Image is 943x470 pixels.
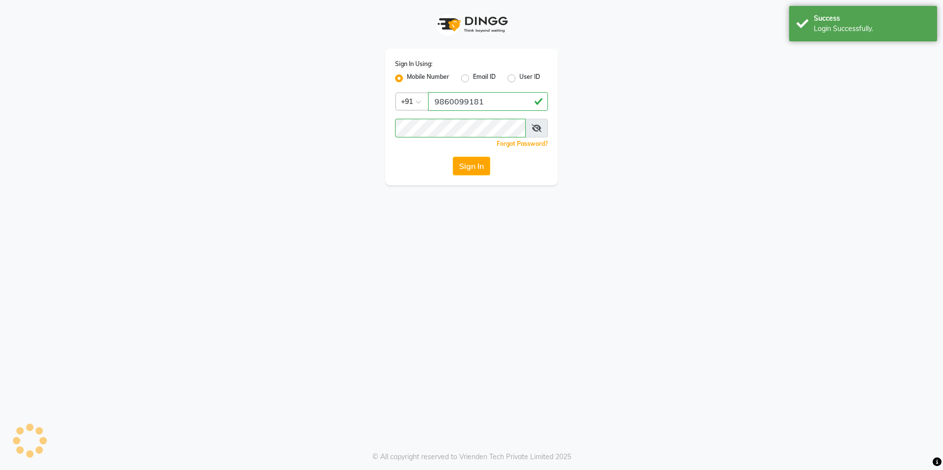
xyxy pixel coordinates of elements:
input: Username [395,119,526,137]
div: Success [814,13,930,24]
label: Mobile Number [407,72,449,84]
a: Forgot Password? [497,140,548,147]
label: User ID [519,72,540,84]
label: Email ID [473,72,496,84]
input: Username [428,92,548,111]
label: Sign In Using: [395,60,433,68]
img: logo1.svg [432,10,511,39]
button: Sign In [453,157,490,175]
div: Login Successfully. [814,24,930,34]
